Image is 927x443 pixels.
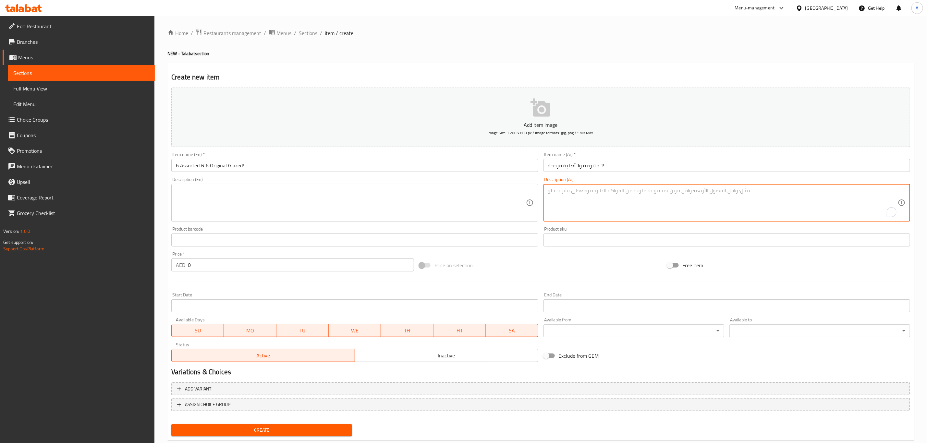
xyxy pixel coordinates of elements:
textarea: To enrich screen reader interactions, please activate Accessibility in Grammarly extension settings [548,187,898,218]
span: Coverage Report [17,194,150,201]
input: Enter name En [171,159,538,172]
a: Full Menu View [8,81,155,96]
a: Home [167,29,188,37]
li: / [320,29,322,37]
div: ​ [543,324,724,337]
span: Branches [17,38,150,46]
span: Sections [13,69,150,77]
input: Please enter price [188,258,414,271]
span: A [916,5,919,12]
button: Inactive [355,349,538,362]
span: Choice Groups [17,116,150,124]
span: Edit Restaurant [17,22,150,30]
a: Restaurants management [196,29,261,37]
span: SU [174,326,221,335]
p: Add item image [181,121,900,129]
button: Add item imageImage Size: 1200 x 800 px / Image formats: jpg, png / 5MB Max. [171,88,910,147]
a: Sections [8,65,155,81]
a: Menu disclaimer [3,159,155,174]
span: Promotions [17,147,150,155]
span: Full Menu View [13,85,150,92]
span: Get support on: [3,238,33,246]
span: Add variant [185,385,211,393]
span: Image Size: 1200 x 800 px / Image formats: jpg, png / 5MB Max. [488,129,594,137]
span: Grocery Checklist [17,209,150,217]
input: Please enter product barcode [171,233,538,246]
button: WE [329,324,381,337]
a: Menus [3,50,155,65]
a: Menus [269,29,291,37]
span: MO [226,326,274,335]
span: Price on selection [434,261,473,269]
span: Free item [683,261,703,269]
a: Edit Menu [8,96,155,112]
span: TH [384,326,431,335]
span: Edit Menu [13,100,150,108]
button: Create [171,424,352,436]
a: Grocery Checklist [3,205,155,221]
a: Edit Restaurant [3,18,155,34]
button: TH [381,324,433,337]
span: Menus [18,54,150,61]
span: Coupons [17,131,150,139]
span: 1.0.0 [20,227,30,235]
p: AED [176,261,185,269]
span: TU [279,326,326,335]
a: Upsell [3,174,155,190]
button: Active [171,349,355,362]
a: Coupons [3,127,155,143]
span: Exclude from GEM [559,352,599,360]
a: Support.OpsPlatform [3,245,44,253]
span: Create [177,426,347,434]
div: ​ [729,324,910,337]
button: SA [486,324,538,337]
h4: NEW - Talabat section [167,50,914,57]
span: FR [436,326,483,335]
button: FR [433,324,486,337]
a: Coverage Report [3,190,155,205]
li: / [264,29,266,37]
span: Restaurants management [203,29,261,37]
h2: Create new item [171,72,910,82]
button: MO [224,324,276,337]
span: Menus [276,29,291,37]
a: Promotions [3,143,155,159]
button: ASSIGN CHOICE GROUP [171,398,910,411]
div: Menu-management [735,4,775,12]
input: Please enter product sku [543,233,910,246]
span: Inactive [358,351,536,360]
div: [GEOGRAPHIC_DATA] [805,5,848,12]
a: Choice Groups [3,112,155,127]
span: WE [331,326,378,335]
input: Enter name Ar [543,159,910,172]
span: SA [488,326,535,335]
span: Version: [3,227,19,235]
li: / [191,29,193,37]
span: item / create [325,29,353,37]
span: Menu disclaimer [17,162,150,170]
a: Branches [3,34,155,50]
span: Active [174,351,352,360]
button: Add variant [171,382,910,396]
li: / [294,29,296,37]
a: Sections [299,29,317,37]
span: ASSIGN CHOICE GROUP [185,401,230,409]
h2: Variations & Choices [171,367,910,377]
span: Upsell [17,178,150,186]
button: TU [276,324,329,337]
nav: breadcrumb [167,29,914,37]
button: SU [171,324,224,337]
